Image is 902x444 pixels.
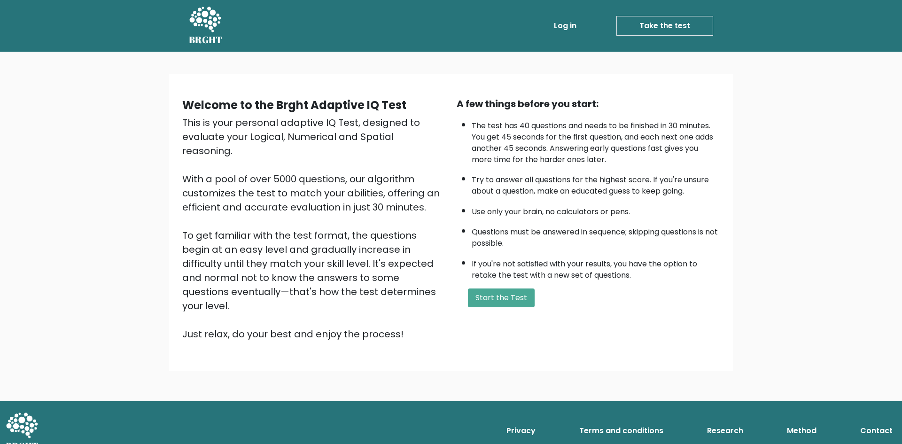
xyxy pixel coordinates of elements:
[472,116,720,165] li: The test has 40 questions and needs to be finished in 30 minutes. You get 45 seconds for the firs...
[457,97,720,111] div: A few things before you start:
[575,421,667,440] a: Terms and conditions
[182,116,445,341] div: This is your personal adaptive IQ Test, designed to evaluate your Logical, Numerical and Spatial ...
[472,202,720,218] li: Use only your brain, no calculators or pens.
[616,16,713,36] a: Take the test
[189,4,223,48] a: BRGHT
[856,421,896,440] a: Contact
[189,34,223,46] h5: BRGHT
[472,222,720,249] li: Questions must be answered in sequence; skipping questions is not possible.
[468,288,535,307] button: Start the Test
[503,421,539,440] a: Privacy
[783,421,820,440] a: Method
[703,421,747,440] a: Research
[472,170,720,197] li: Try to answer all questions for the highest score. If you're unsure about a question, make an edu...
[182,97,406,113] b: Welcome to the Brght Adaptive IQ Test
[550,16,580,35] a: Log in
[472,254,720,281] li: If you're not satisfied with your results, you have the option to retake the test with a new set ...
